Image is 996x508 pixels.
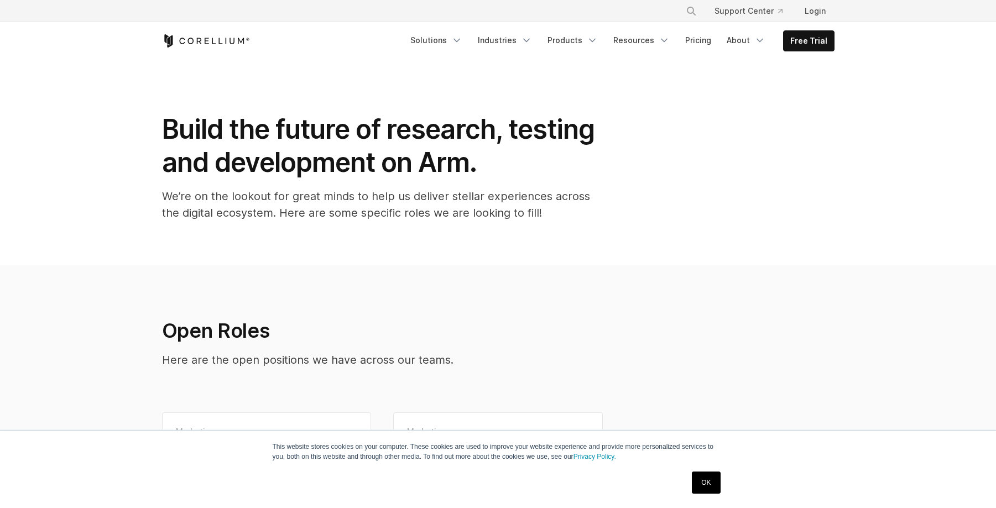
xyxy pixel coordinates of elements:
[681,1,701,21] button: Search
[162,188,604,221] p: We’re on the lookout for great minds to help us deliver stellar experiences across the digital ec...
[176,426,358,437] div: Marketing
[162,352,661,368] p: Here are the open positions we have across our teams.
[404,30,469,50] a: Solutions
[607,30,676,50] a: Resources
[162,113,604,179] h1: Build the future of research, testing and development on Arm.
[407,426,589,437] div: Marketing
[162,34,250,48] a: Corellium Home
[679,30,718,50] a: Pricing
[541,30,604,50] a: Products
[672,1,835,21] div: Navigation Menu
[796,1,835,21] a: Login
[273,442,724,462] p: This website stores cookies on your computer. These cookies are used to improve your website expe...
[692,472,720,494] a: OK
[162,318,661,343] h2: Open Roles
[471,30,539,50] a: Industries
[573,453,616,460] a: Privacy Policy.
[784,31,834,51] a: Free Trial
[720,30,772,50] a: About
[404,30,835,51] div: Navigation Menu
[706,1,791,21] a: Support Center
